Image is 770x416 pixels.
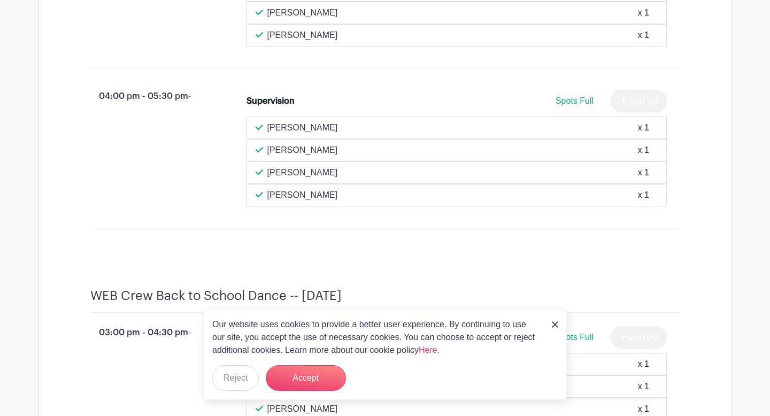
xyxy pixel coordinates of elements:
[267,144,338,157] p: [PERSON_NAME]
[638,6,649,19] div: x 1
[188,91,191,101] span: -
[188,328,191,337] span: -
[638,358,649,371] div: x 1
[247,95,295,107] div: Supervision
[267,166,338,179] p: [PERSON_NAME]
[638,29,649,42] div: x 1
[419,345,437,355] a: Here
[73,322,229,343] p: 03:00 pm - 04:30 pm
[638,166,649,179] div: x 1
[267,403,338,415] p: [PERSON_NAME]
[212,365,259,391] button: Reject
[90,288,342,304] h4: WEB Crew Back to School Dance -- [DATE]
[267,29,338,42] p: [PERSON_NAME]
[638,189,649,202] div: x 1
[212,318,541,357] p: Our website uses cookies to provide a better user experience. By continuing to use our site, you ...
[266,365,346,391] button: Accept
[638,380,649,393] div: x 1
[267,6,338,19] p: [PERSON_NAME]
[267,189,338,202] p: [PERSON_NAME]
[638,121,649,134] div: x 1
[73,86,229,107] p: 04:00 pm - 05:30 pm
[552,321,558,328] img: close_button-5f87c8562297e5c2d7936805f587ecaba9071eb48480494691a3f1689db116b3.svg
[556,96,594,105] span: Spots Full
[638,403,649,415] div: x 1
[267,121,338,134] p: [PERSON_NAME]
[638,144,649,157] div: x 1
[556,333,594,342] span: Spots Full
